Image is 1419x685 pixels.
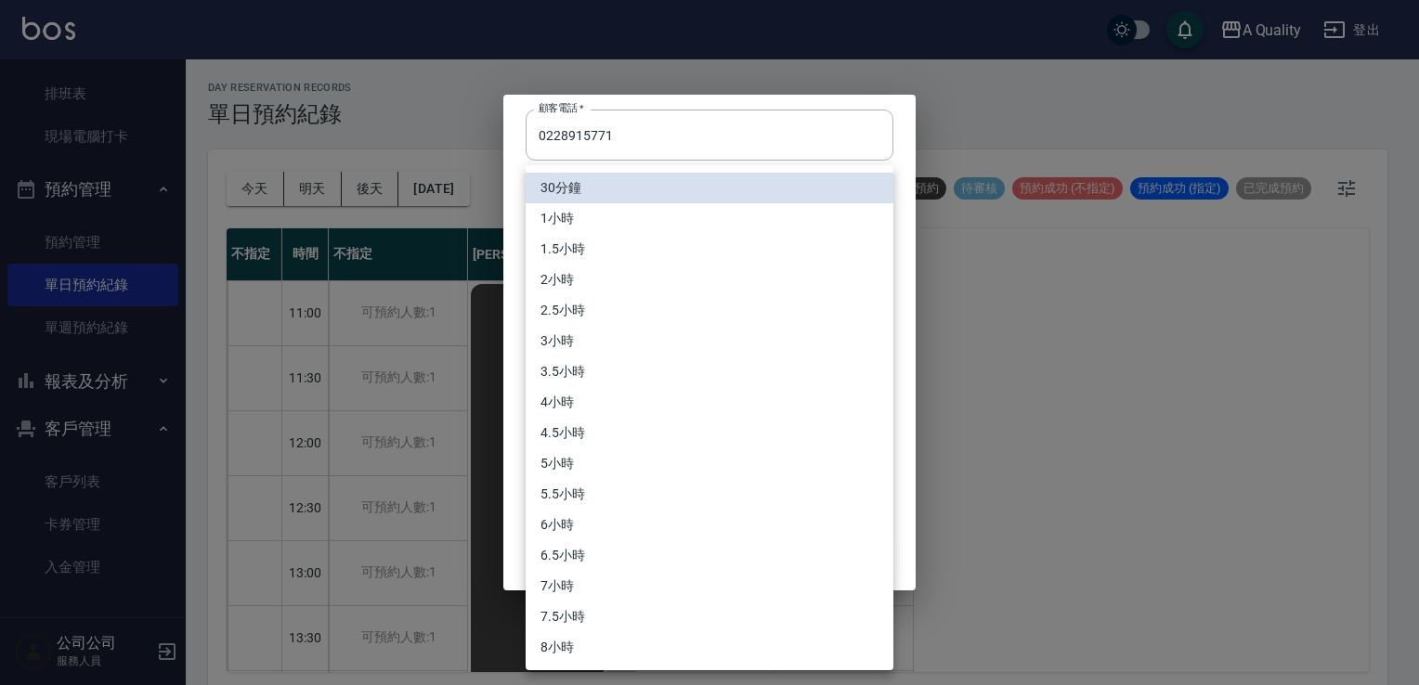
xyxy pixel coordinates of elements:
[526,387,893,418] li: 4小時
[526,265,893,295] li: 2小時
[526,418,893,448] li: 4.5小時
[526,356,893,387] li: 3.5小時
[526,326,893,356] li: 3小時
[526,234,893,265] li: 1.5小時
[526,571,893,601] li: 7小時
[526,510,893,540] li: 6小時
[526,601,893,632] li: 7.5小時
[526,203,893,234] li: 1小時
[526,540,893,571] li: 6.5小時
[526,173,893,203] li: 30分鐘
[526,479,893,510] li: 5.5小時
[526,632,893,663] li: 8小時
[526,448,893,479] li: 5小時
[526,295,893,326] li: 2.5小時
